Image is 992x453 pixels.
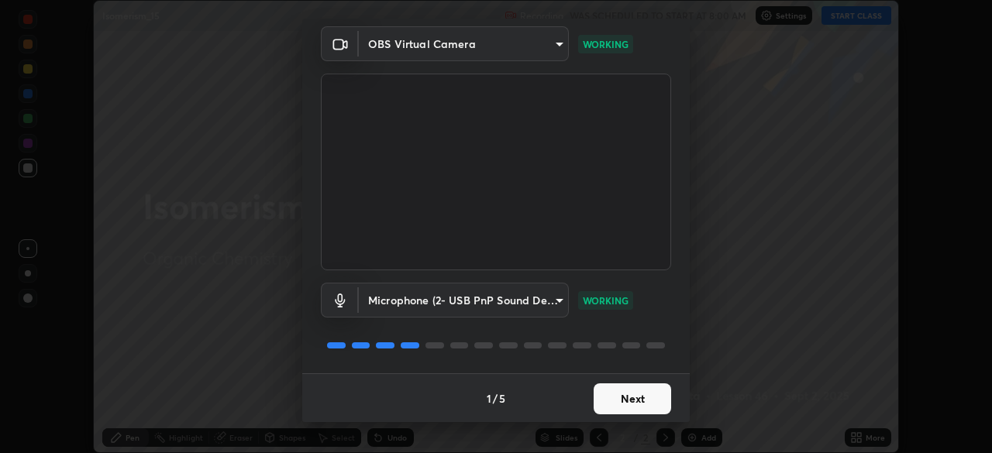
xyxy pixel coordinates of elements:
[359,283,569,317] div: OBS Virtual Camera
[594,383,671,414] button: Next
[583,293,629,307] p: WORKING
[499,390,505,407] h4: 5
[487,390,491,407] h4: 1
[583,37,629,51] p: WORKING
[493,390,498,407] h4: /
[359,26,569,61] div: OBS Virtual Camera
